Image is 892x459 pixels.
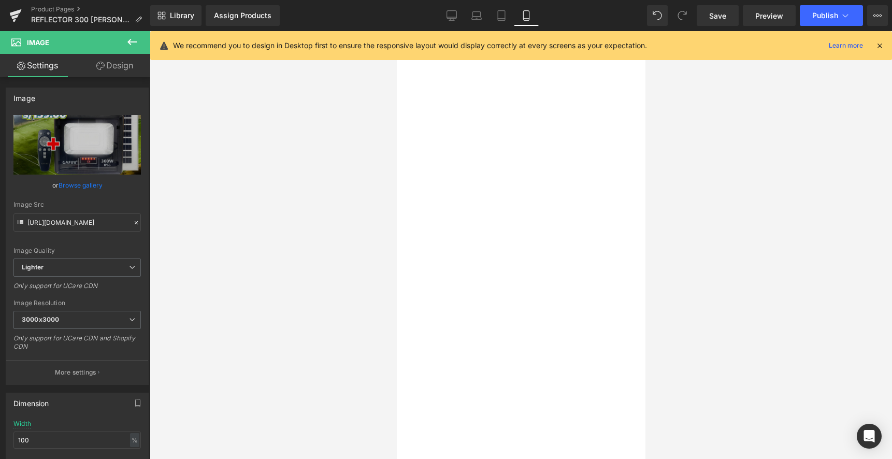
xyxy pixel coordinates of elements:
a: Desktop [439,5,464,26]
div: or [13,180,141,191]
span: Publish [812,11,838,20]
div: Image Src [13,201,141,208]
span: Image [27,38,49,47]
div: Open Intercom Messenger [857,424,882,449]
div: Only support for UCare CDN and Shopify CDN [13,334,141,357]
b: 3000x3000 [22,315,59,323]
div: Only support for UCare CDN [13,282,141,297]
button: More [867,5,888,26]
a: Browse gallery [59,176,103,194]
a: Preview [743,5,796,26]
span: Save [709,10,726,21]
a: Tablet [489,5,514,26]
button: Publish [800,5,863,26]
input: Link [13,213,141,232]
div: Image Resolution [13,299,141,307]
a: Mobile [514,5,539,26]
a: Product Pages [31,5,150,13]
button: Redo [672,5,693,26]
div: % [130,433,139,447]
a: Learn more [825,39,867,52]
button: More settings [6,360,148,384]
a: New Library [150,5,202,26]
div: Width [13,420,31,427]
span: Preview [755,10,783,21]
b: Lighter [22,263,44,271]
span: Library [170,11,194,20]
a: Laptop [464,5,489,26]
div: Image [13,88,35,103]
p: We recommend you to design in Desktop first to ensure the responsive layout would display correct... [173,40,647,51]
a: Design [77,54,152,77]
span: REFLECTOR 300 [PERSON_NAME] [PERSON_NAME] [31,16,131,24]
button: Undo [647,5,668,26]
input: auto [13,432,141,449]
div: Assign Products [214,11,271,20]
p: More settings [55,368,96,377]
div: Dimension [13,393,49,408]
div: Image Quality [13,247,141,254]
